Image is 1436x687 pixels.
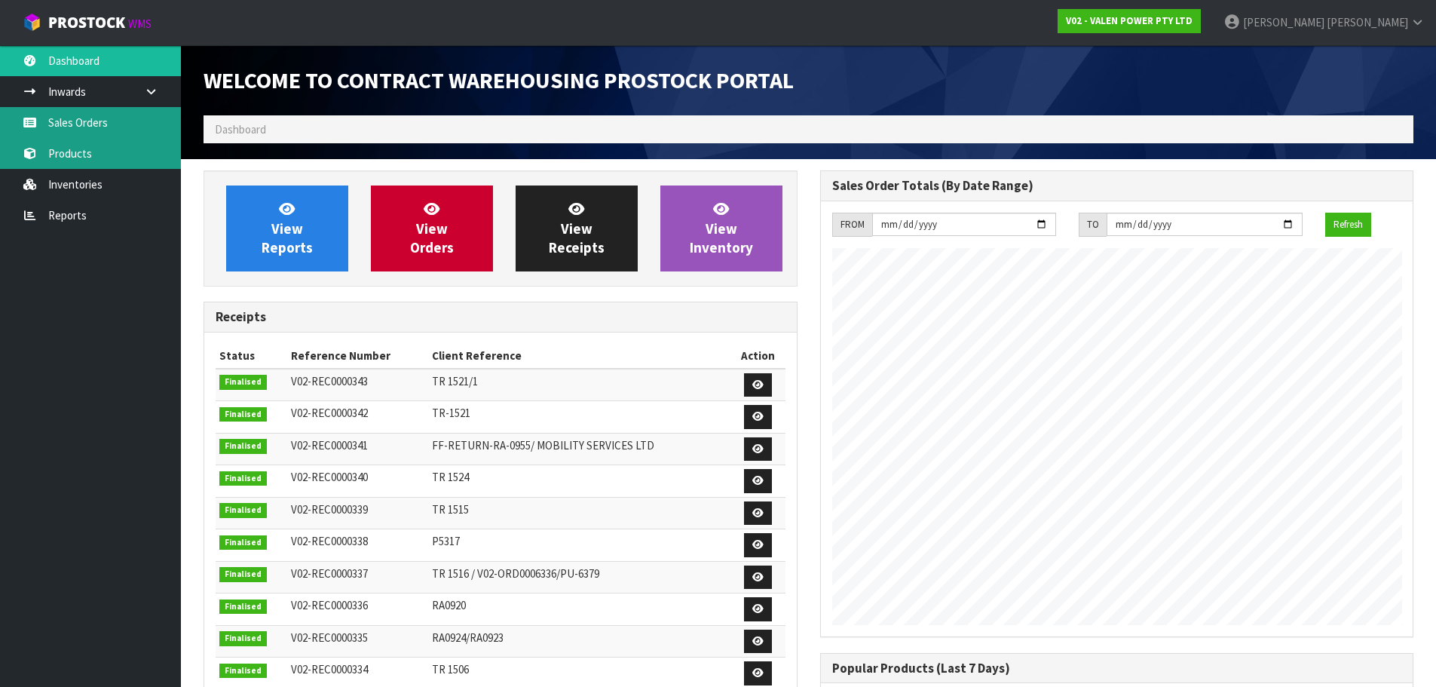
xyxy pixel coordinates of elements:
[291,502,368,517] span: V02-REC0000339
[219,567,267,582] span: Finalised
[219,439,267,454] span: Finalised
[730,344,785,368] th: Action
[428,344,730,368] th: Client Reference
[1066,14,1193,27] strong: V02 - VALEN POWER PTY LTD
[219,631,267,646] span: Finalised
[832,213,872,237] div: FROM
[516,186,638,271] a: ViewReceipts
[215,122,266,136] span: Dashboard
[219,503,267,518] span: Finalised
[1243,15,1324,29] span: [PERSON_NAME]
[832,179,1402,193] h3: Sales Order Totals (By Date Range)
[432,502,469,517] span: TR 1515
[371,186,493,271] a: ViewOrders
[226,186,348,271] a: ViewReports
[291,566,368,581] span: V02-REC0000337
[432,630,504,645] span: RA0924/RA0923
[1327,15,1408,29] span: [PERSON_NAME]
[432,598,466,612] span: RA0920
[1325,213,1371,237] button: Refresh
[219,600,267,615] span: Finalised
[291,406,368,420] span: V02-REC0000342
[291,630,368,645] span: V02-REC0000335
[219,664,267,679] span: Finalised
[216,310,785,324] h3: Receipts
[128,17,152,31] small: WMS
[23,13,41,32] img: cube-alt.png
[48,13,125,32] span: ProStock
[660,186,782,271] a: ViewInventory
[432,470,469,484] span: TR 1524
[690,200,753,256] span: View Inventory
[291,534,368,548] span: V02-REC0000338
[204,66,794,94] span: Welcome to Contract Warehousing ProStock Portal
[291,374,368,388] span: V02-REC0000343
[432,662,469,676] span: TR 1506
[432,566,599,581] span: TR 1516 / V02-ORD0006336/PU-6379
[291,662,368,676] span: V02-REC0000334
[432,438,654,452] span: FF-RETURN-RA-0955/ MOBILITY SERVICES LTD
[432,374,478,388] span: TR 1521/1
[219,407,267,422] span: Finalised
[549,200,605,256] span: View Receipts
[832,661,1402,676] h3: Popular Products (Last 7 Days)
[432,406,470,420] span: TR-1521
[219,471,267,486] span: Finalised
[219,535,267,551] span: Finalised
[287,344,428,368] th: Reference Number
[219,375,267,390] span: Finalised
[410,200,454,256] span: View Orders
[291,438,368,452] span: V02-REC0000341
[291,598,368,612] span: V02-REC0000336
[1079,213,1107,237] div: TO
[432,534,460,548] span: P5317
[216,344,287,368] th: Status
[262,200,313,256] span: View Reports
[291,470,368,484] span: V02-REC0000340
